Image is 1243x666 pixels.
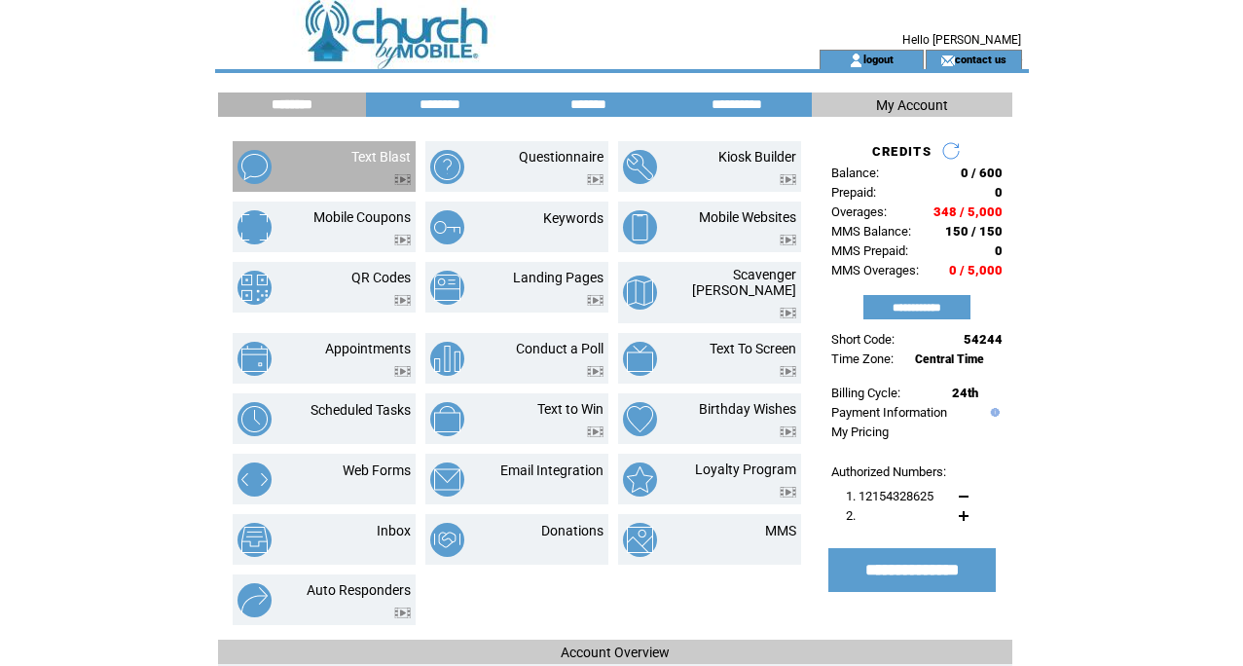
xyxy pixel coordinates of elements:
span: Billing Cycle: [831,386,900,400]
a: Text Blast [351,149,411,165]
span: 24th [952,386,978,400]
img: video.png [394,174,411,185]
img: keywords.png [430,210,464,244]
img: email-integration.png [430,462,464,497]
span: 0 / 600 [961,166,1003,180]
img: mms.png [623,523,657,557]
img: auto-responders.png [238,583,272,617]
span: Central Time [915,352,984,366]
img: video.png [587,174,603,185]
a: Text to Win [537,401,603,417]
span: Short Code: [831,332,895,347]
span: 348 / 5,000 [933,204,1003,219]
span: Time Zone: [831,351,894,366]
img: mobile-coupons.png [238,210,272,244]
a: Donations [541,523,603,538]
a: logout [863,53,894,65]
span: Balance: [831,166,879,180]
img: qr-codes.png [238,271,272,305]
span: 0 [995,185,1003,200]
img: video.png [587,426,603,437]
a: Email Integration [500,462,603,478]
span: My Account [876,97,948,113]
img: video.png [780,426,796,437]
img: contact_us_icon.gif [940,53,955,68]
a: Birthday Wishes [699,401,796,417]
a: Mobile Coupons [313,209,411,225]
span: 0 [995,243,1003,258]
a: Web Forms [343,462,411,478]
span: MMS Balance: [831,224,911,239]
img: video.png [780,487,796,498]
span: MMS Prepaid: [831,243,908,258]
img: web-forms.png [238,462,272,497]
a: Payment Information [831,405,947,420]
img: text-to-screen.png [623,342,657,376]
span: CREDITS [872,144,932,159]
a: My Pricing [831,425,889,439]
img: inbox.png [238,523,272,557]
span: MMS Overages: [831,263,919,277]
span: Overages: [831,204,887,219]
span: Hello [PERSON_NAME] [902,33,1021,47]
a: Landing Pages [513,270,603,285]
span: 150 / 150 [945,224,1003,239]
a: Loyalty Program [695,462,796,477]
img: help.gif [986,408,1000,417]
a: Keywords [543,210,603,226]
a: Scheduled Tasks [311,402,411,418]
span: 2. [846,508,856,523]
span: Prepaid: [831,185,876,200]
a: Questionnaire [519,149,603,165]
a: Conduct a Poll [516,341,603,356]
img: video.png [394,608,411,618]
span: 1. 12154328625 [846,489,933,503]
img: text-to-win.png [430,402,464,436]
a: MMS [765,523,796,538]
img: account_icon.gif [849,53,863,68]
span: Authorized Numbers: [831,464,946,479]
img: birthday-wishes.png [623,402,657,436]
img: video.png [394,295,411,306]
img: scavenger-hunt.png [623,276,657,310]
img: video.png [780,366,796,377]
img: video.png [587,366,603,377]
img: questionnaire.png [430,150,464,184]
a: Appointments [325,341,411,356]
img: appointments.png [238,342,272,376]
img: video.png [587,295,603,306]
a: Mobile Websites [699,209,796,225]
img: loyalty-program.png [623,462,657,497]
img: video.png [780,174,796,185]
img: video.png [780,308,796,318]
img: donations.png [430,523,464,557]
img: conduct-a-poll.png [430,342,464,376]
a: QR Codes [351,270,411,285]
img: landing-pages.png [430,271,464,305]
a: Scavenger [PERSON_NAME] [692,267,796,298]
img: video.png [394,235,411,245]
a: Auto Responders [307,582,411,598]
img: video.png [394,366,411,377]
img: video.png [780,235,796,245]
img: scheduled-tasks.png [238,402,272,436]
img: kiosk-builder.png [623,150,657,184]
img: text-blast.png [238,150,272,184]
span: 0 / 5,000 [949,263,1003,277]
a: Text To Screen [710,341,796,356]
a: contact us [955,53,1006,65]
a: Inbox [377,523,411,538]
a: Kiosk Builder [718,149,796,165]
span: 54244 [964,332,1003,347]
span: Account Overview [561,645,670,660]
img: mobile-websites.png [623,210,657,244]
